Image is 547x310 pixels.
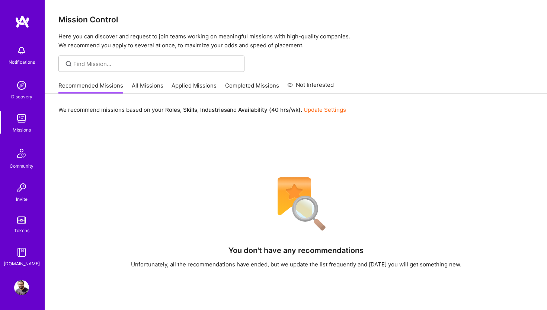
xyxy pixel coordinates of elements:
a: Applied Missions [172,82,217,94]
i: icon SearchGrey [64,60,73,68]
div: Notifications [9,58,35,66]
a: Not Interested [287,80,334,94]
img: Invite [14,180,29,195]
div: Unfortunately, all the recommendations have ended, but we update the list frequently and [DATE] y... [131,260,461,268]
p: Here you can discover and request to join teams working on meaningful missions with high-quality ... [58,32,534,50]
img: Community [13,144,31,162]
img: bell [14,43,29,58]
div: Tokens [14,227,29,234]
img: discovery [14,78,29,93]
b: Availability (40 hrs/wk) [238,106,301,113]
p: We recommend missions based on your , , and . [58,106,346,114]
b: Skills [183,106,197,113]
img: logo [15,15,30,28]
b: Roles [165,106,180,113]
div: Discovery [11,93,32,101]
div: [DOMAIN_NAME] [4,260,40,268]
h3: Mission Control [58,15,534,24]
input: Find Mission... [73,60,239,68]
b: Industries [200,106,227,113]
img: guide book [14,245,29,260]
div: Community [10,162,33,170]
img: teamwork [14,111,29,126]
img: User Avatar [14,280,29,295]
a: All Missions [132,82,163,94]
a: Update Settings [304,106,346,113]
a: Completed Missions [225,82,279,94]
img: No Results [265,173,328,236]
h4: You don't have any recommendations [228,246,364,255]
div: Missions [13,126,31,134]
div: Invite [16,195,28,203]
a: User Avatar [12,280,31,295]
img: tokens [17,216,26,224]
a: Recommended Missions [58,82,123,94]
